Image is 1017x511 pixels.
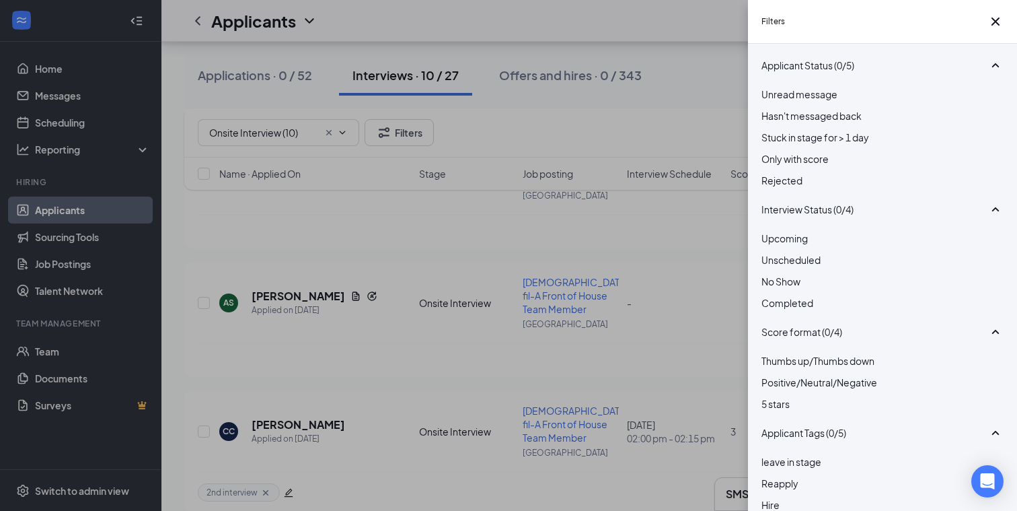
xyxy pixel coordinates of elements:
[761,477,798,489] span: Reapply
[987,57,1004,73] svg: SmallChevronUp
[761,202,854,217] span: Interview Status (0/4)
[761,425,846,440] span: Applicant Tags (0/5)
[761,275,800,287] span: No Show
[971,465,1004,498] div: Open Intercom Messenger
[761,297,813,309] span: Completed
[761,456,821,468] span: leave in stage
[987,425,1004,441] svg: SmallChevronUp
[761,325,842,339] span: Score format (0/4)
[761,254,821,266] span: Unscheduled
[761,376,877,388] span: Positive/Neutral/Negative
[761,232,808,244] span: Upcoming
[761,15,785,28] h5: Filters
[987,13,1004,30] svg: Cross
[761,88,837,100] span: Unread message
[761,174,802,186] span: Rejected
[987,324,1004,340] svg: SmallChevronUp
[761,355,874,367] span: Thumbs up/Thumbs down
[761,499,780,511] span: Hire
[761,110,862,122] span: Hasn't messaged back
[987,201,1004,217] svg: SmallChevronUp
[761,131,869,143] span: Stuck in stage for > 1 day
[761,398,790,410] span: 5 stars
[761,58,854,73] span: Applicant Status (0/5)
[761,153,829,165] span: Only with score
